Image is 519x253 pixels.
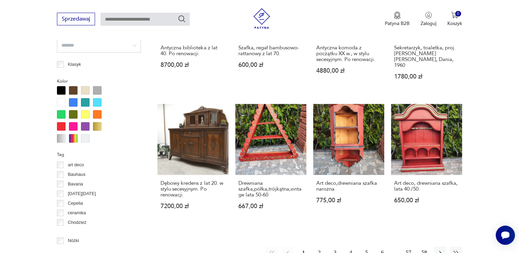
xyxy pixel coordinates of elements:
h3: Antyczna biblioteka z lat 40. Po renowacji. [161,45,225,57]
a: Art deco, drewniana szafka, lata 40./50.Art deco, drewniana szafka, lata 40./50.650,00 zł [391,104,462,222]
div: 0 [455,11,461,17]
a: Sprzedawaj [57,17,95,22]
p: 600,00 zł [238,62,303,68]
h3: Drewniana szafka,półka,trójkątna,vintage lata 50-60 [238,180,303,198]
p: Patyna B2B [385,20,410,27]
h3: Antyczna komoda z początku XX w., w stylu secesyjnym. Po renowacji. [316,45,381,62]
a: Dębowy kredens z lat 20. w stylu secesyjnym. Po renowacji.Dębowy kredens z lat 20. w stylu secesy... [157,104,228,222]
h3: Art deco,drewniana szafka narożna [316,180,381,192]
p: ceramika [68,209,86,217]
p: 7200,00 zł [161,203,225,209]
a: Ikona medaluPatyna B2B [385,12,410,27]
p: 1780,00 zł [394,74,459,80]
button: Patyna B2B [385,12,410,27]
a: Art deco,drewniana szafka narożnaArt deco,drewniana szafka narożna775,00 zł [313,104,384,222]
img: Patyna - sklep z meblami i dekoracjami vintage [251,8,272,29]
p: 8700,00 zł [161,62,225,68]
img: Ikona medalu [394,12,401,19]
a: Drewniana szafka,półka,trójkątna,vintage lata 50-60Drewniana szafka,półka,trójkątna,vintage lata ... [235,104,306,222]
p: 650,00 zł [394,197,459,203]
p: Bavaria [68,180,83,188]
iframe: Smartsupp widget button [496,226,515,245]
button: Zaloguj [421,12,436,27]
h3: Sekretarzyk, toaletka, proj. [PERSON_NAME] [PERSON_NAME], Dania, 1960 [394,45,459,68]
h3: Dębowy kredens z lat 20. w stylu secesyjnym. Po renowacji. [161,180,225,198]
button: Sprzedawaj [57,13,95,25]
p: Chodzież [68,219,86,226]
p: 667,00 zł [238,203,303,209]
p: 775,00 zł [316,197,381,203]
p: Ćmielów [68,228,85,236]
p: Klasyk [68,61,81,68]
img: Ikona koszyka [451,12,458,19]
p: [DATE][DATE] [68,190,96,197]
p: Tag [57,151,141,158]
p: Kolor [57,77,141,85]
p: Nóżki [68,237,79,244]
img: Ikonka użytkownika [425,12,432,19]
p: 4880,00 zł [316,68,381,74]
p: Bauhaus [68,171,85,178]
p: art deco [68,161,84,169]
p: Koszyk [447,20,462,27]
button: 0Koszyk [447,12,462,27]
h3: Art deco, drewniana szafka, lata 40./50. [394,180,459,192]
p: Cepelia [68,200,83,207]
button: Szukaj [178,15,186,23]
h3: Szafka, regał bambusowo-rattanowy z lat 70. [238,45,303,57]
p: Zaloguj [421,20,436,27]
